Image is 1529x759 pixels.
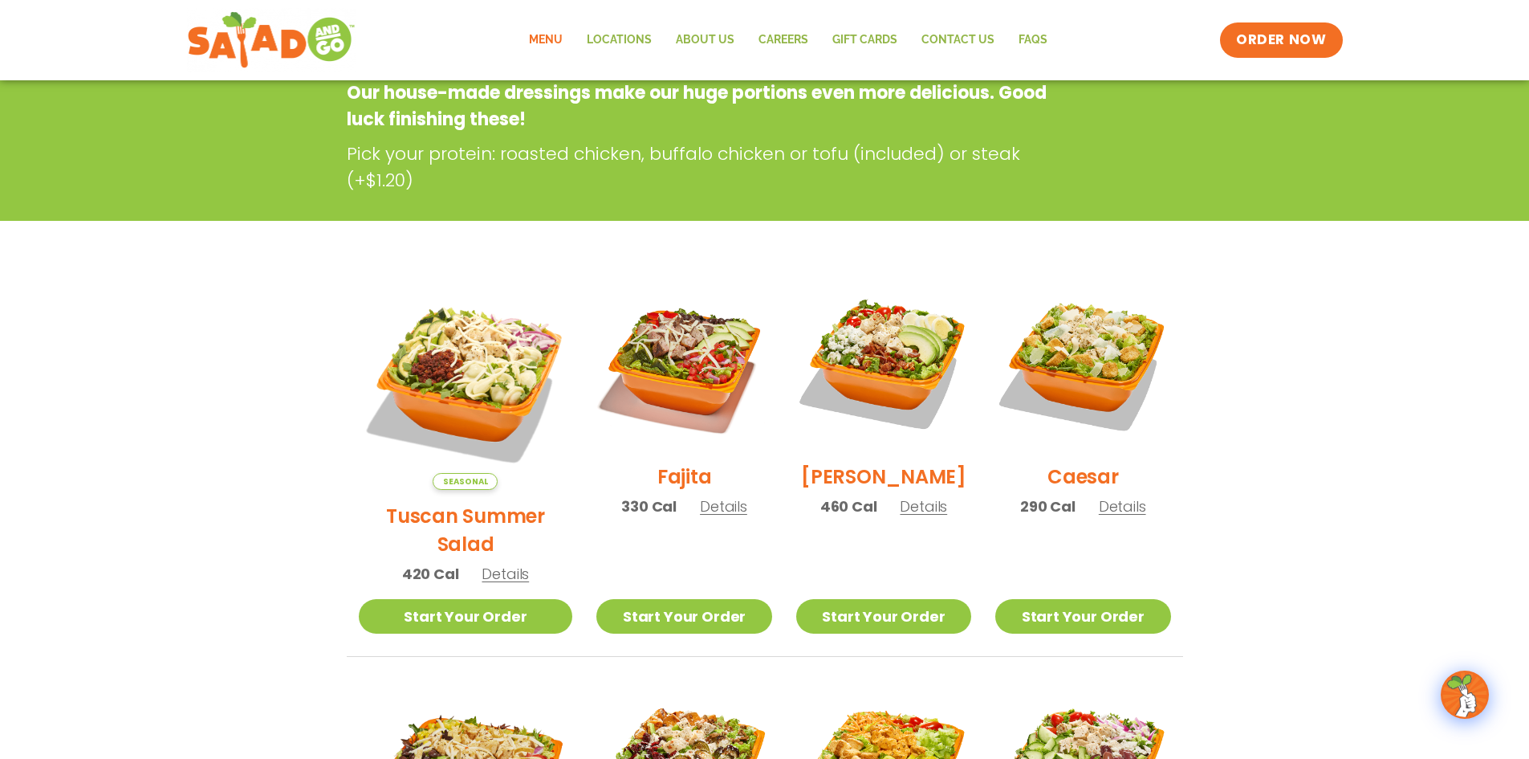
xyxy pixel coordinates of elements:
[359,502,573,558] h2: Tuscan Summer Salad
[657,463,712,491] h2: Fajita
[1236,31,1326,50] span: ORDER NOW
[187,8,356,72] img: new-SAG-logo-768×292
[347,80,1054,133] p: Our house-made dressings make our huge portions even more delicious. Good luck finishing these!
[664,22,746,59] a: About Us
[402,563,459,585] span: 420 Cal
[1047,463,1119,491] h2: Caesar
[820,496,877,517] span: 460 Cal
[517,22,1059,59] nav: Menu
[900,496,947,516] span: Details
[995,599,1170,634] a: Start Your Order
[359,599,573,634] a: Start Your Order
[347,141,1061,194] p: Pick your protein: roasted chicken, buffalo chicken or tofu (included) or steak (+$1.20)
[796,275,971,451] img: Product photo for Cobb Salad
[621,496,677,517] span: 330 Cal
[796,599,971,634] a: Start Your Order
[517,22,575,59] a: Menu
[1006,22,1059,59] a: FAQs
[596,275,771,451] img: Product photo for Fajita Salad
[359,275,573,490] img: Product photo for Tuscan Summer Salad
[700,496,747,516] span: Details
[1442,672,1487,717] img: wpChatIcon
[596,599,771,634] a: Start Your Order
[909,22,1006,59] a: Contact Us
[1020,496,1076,517] span: 290 Cal
[1099,496,1146,516] span: Details
[575,22,664,59] a: Locations
[433,473,498,490] span: Seasonal
[1220,22,1342,58] a: ORDER NOW
[746,22,820,59] a: Careers
[482,564,529,584] span: Details
[801,463,966,491] h2: [PERSON_NAME]
[995,275,1170,451] img: Product photo for Caesar Salad
[820,22,909,59] a: GIFT CARDS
